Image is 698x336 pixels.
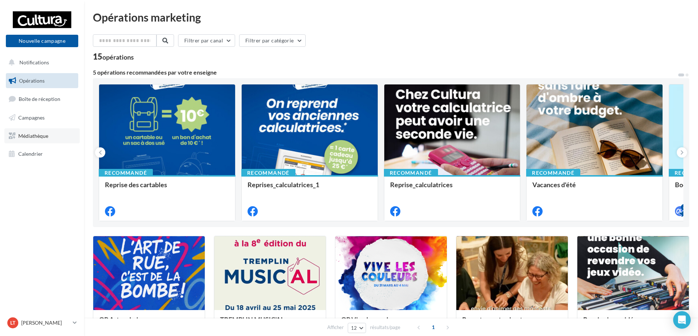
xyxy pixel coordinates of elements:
[583,316,683,331] div: Reprise jeux vidéo
[526,169,580,177] div: Recommandé
[341,316,441,331] div: OP Vive les couleurs
[19,96,60,102] span: Boîte de réception
[102,54,134,60] div: opérations
[384,169,438,177] div: Recommandé
[370,324,400,331] span: résultats/page
[532,181,657,196] div: Vacances d'été
[18,132,48,139] span: Médiathèque
[4,146,80,162] a: Calendrier
[241,169,295,177] div: Recommandé
[351,325,357,331] span: 12
[21,319,70,326] p: [PERSON_NAME]
[99,169,153,177] div: Recommandé
[178,34,235,47] button: Filtrer par canal
[4,110,80,125] a: Campagnes
[18,151,43,157] span: Calendrier
[348,323,366,333] button: 12
[4,55,77,70] button: Notifications
[10,319,15,326] span: LT
[99,316,199,331] div: OP Arts urbains
[4,73,80,88] a: Opérations
[4,91,80,107] a: Boîte de réception
[105,181,229,196] div: Reprise des cartables
[93,53,134,61] div: 15
[427,321,439,333] span: 1
[4,128,80,144] a: Médiathèque
[220,316,320,331] div: TREMPLIN MUSIC'AL
[681,204,687,211] div: 4
[327,324,344,331] span: Afficher
[248,181,372,196] div: Reprises_calculatrices_1
[6,316,78,330] a: LT [PERSON_NAME]
[19,78,45,84] span: Opérations
[673,311,691,329] div: Open Intercom Messenger
[93,69,678,75] div: 5 opérations recommandées par votre enseigne
[239,34,306,47] button: Filtrer par catégorie
[6,35,78,47] button: Nouvelle campagne
[390,181,514,196] div: Reprise_calculatrices
[462,316,562,331] div: Recrutement animateurs
[19,59,49,65] span: Notifications
[18,114,45,121] span: Campagnes
[93,12,689,23] div: Opérations marketing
